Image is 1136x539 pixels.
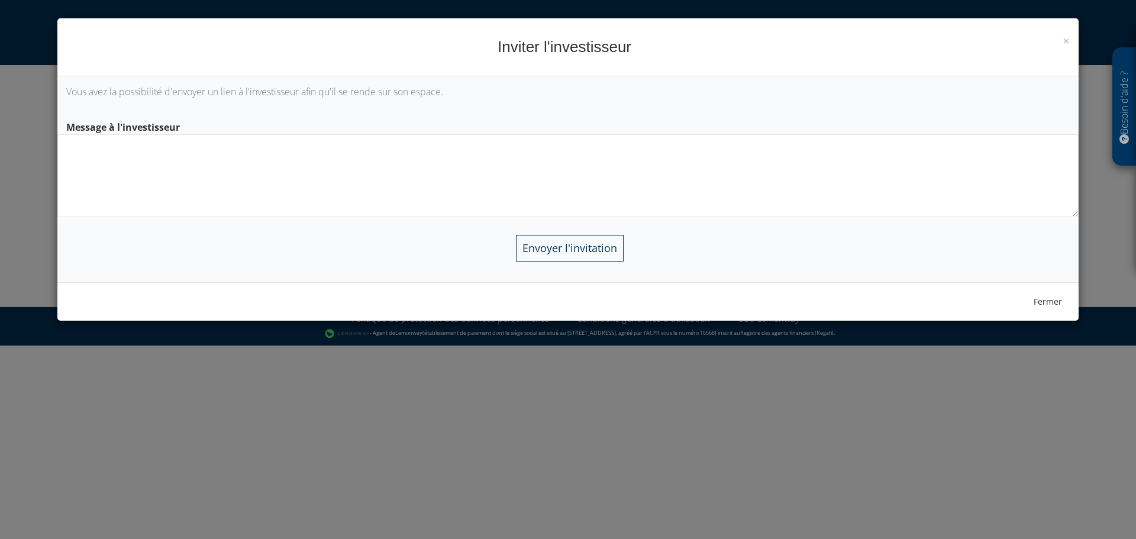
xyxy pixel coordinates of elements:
[66,36,1070,58] h4: Inviter l'investisseur
[1118,54,1131,160] p: Besoin d'aide ?
[516,235,624,262] input: Envoyer l'invitation
[1063,33,1070,49] span: ×
[66,85,1070,99] p: Vous avez la possibilité d'envoyer un lien à l'investisseur afin qu'il se rende sur son espace.
[57,117,1079,134] label: Message à l'investisseur
[1026,292,1070,312] button: Fermer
